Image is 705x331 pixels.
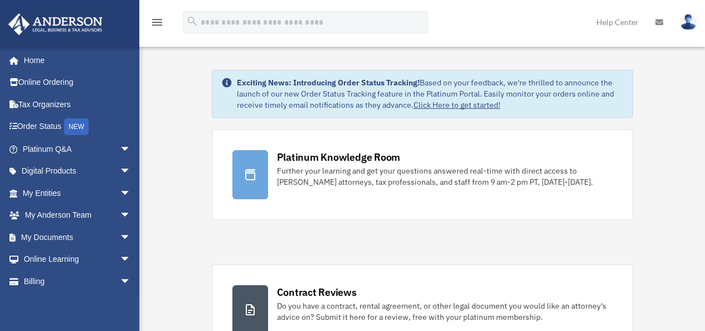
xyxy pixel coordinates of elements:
[8,226,148,248] a: My Documentsarrow_drop_down
[120,138,142,161] span: arrow_drop_down
[8,248,148,271] a: Online Learningarrow_drop_down
[277,300,612,323] div: Do you have a contract, rental agreement, or other legal document you would like an attorney's ad...
[8,49,142,71] a: Home
[237,77,624,111] div: Based on your feedback, we're thrilled to announce the launch of our new Order Status Tracking fe...
[8,138,148,160] a: Platinum Q&Aarrow_drop_down
[8,182,148,204] a: My Entitiesarrow_drop_down
[5,13,106,35] img: Anderson Advisors Platinum Portal
[186,15,198,27] i: search
[8,204,148,227] a: My Anderson Teamarrow_drop_down
[150,16,164,29] i: menu
[212,129,633,220] a: Platinum Knowledge Room Further your learning and get your questions answered real-time with dire...
[150,20,164,29] a: menu
[120,270,142,293] span: arrow_drop_down
[8,160,148,183] a: Digital Productsarrow_drop_down
[8,116,148,138] a: Order StatusNEW
[237,78,420,88] strong: Exciting News: Introducing Order Status Tracking!
[277,150,401,164] div: Platinum Knowledge Room
[8,71,148,94] a: Online Ordering
[680,14,697,30] img: User Pic
[64,118,89,135] div: NEW
[8,270,148,292] a: Billingarrow_drop_down
[120,204,142,227] span: arrow_drop_down
[120,248,142,271] span: arrow_drop_down
[8,93,148,116] a: Tax Organizers
[414,100,500,110] a: Click Here to get started!
[120,226,142,249] span: arrow_drop_down
[277,165,612,188] div: Further your learning and get your questions answered real-time with direct access to [PERSON_NAM...
[277,285,357,299] div: Contract Reviews
[8,292,148,315] a: Events Calendar
[120,160,142,183] span: arrow_drop_down
[120,182,142,205] span: arrow_drop_down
